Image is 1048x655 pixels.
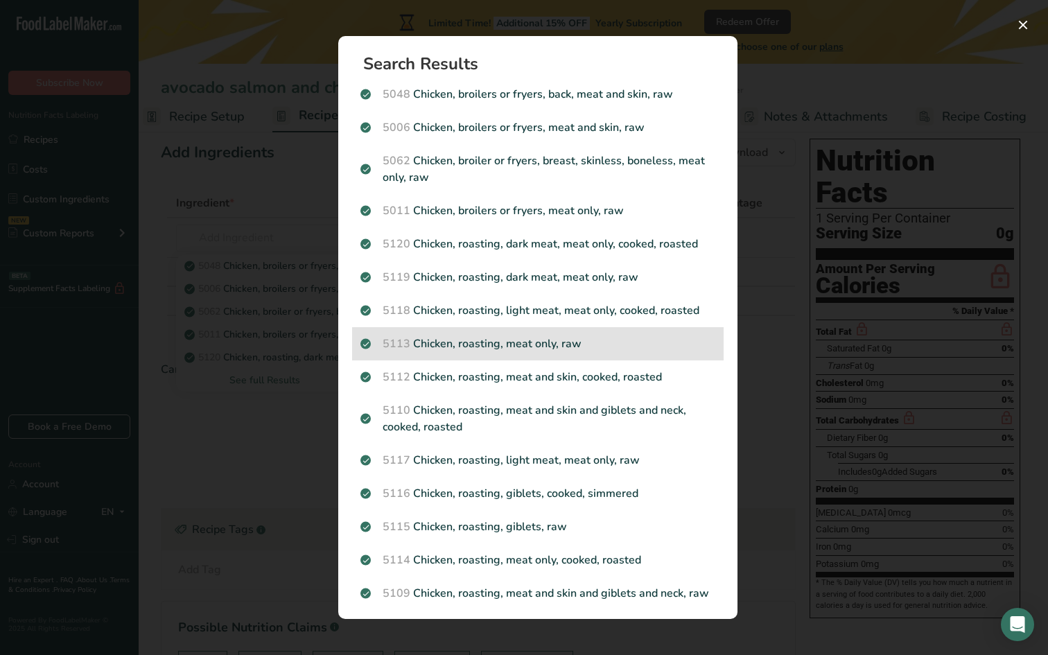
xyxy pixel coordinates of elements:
span: 5115 [383,519,410,534]
p: Chicken, roasting, meat and skin, cooked, roasted [360,369,715,385]
span: 5048 [383,87,410,102]
p: Chicken, roasting, dark meat, meat only, raw [360,269,715,286]
span: 5062 [383,153,410,168]
span: 5109 [383,586,410,601]
span: 5114 [383,552,410,568]
p: Chicken, broilers or fryers, back, meat and skin, raw [360,86,715,103]
span: 5116 [383,486,410,501]
p: Chicken, roasting, giblets, cooked, simmered [360,485,715,502]
span: 5006 [383,120,410,135]
p: Chicken, roasting, giblets, raw [360,518,715,535]
p: Chicken, roasting, light meat, meat only, raw [360,452,715,469]
p: Chicken, roasting, light meat, meat only, cooked, roasted [360,302,715,319]
span: 5120 [383,236,410,252]
p: Chicken, broilers or fryers, meat only, raw [360,202,715,219]
p: Chicken, broilers or fryers, meat and skin, raw [360,119,715,136]
p: Chicken, broiler, rotisserie, BBQ, skin [360,618,715,635]
span: 5110 [383,403,410,418]
p: Chicken, roasting, meat only, cooked, roasted [360,552,715,568]
span: 5119 [383,270,410,285]
p: Chicken, roasting, meat only, raw [360,335,715,352]
p: Chicken, broiler or fryers, breast, skinless, boneless, meat only, raw [360,152,715,186]
p: Chicken, roasting, meat and skin and giblets and neck, raw [360,585,715,602]
div: Open Intercom Messenger [1001,608,1034,641]
p: Chicken, roasting, dark meat, meat only, cooked, roasted [360,236,715,252]
span: 5117 [383,453,410,468]
span: 5011 [383,203,410,218]
span: 5112 [383,369,410,385]
span: 5118 [383,303,410,318]
h1: Search Results [363,55,724,72]
span: 5113 [383,336,410,351]
p: Chicken, roasting, meat and skin and giblets and neck, cooked, roasted [360,402,715,435]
